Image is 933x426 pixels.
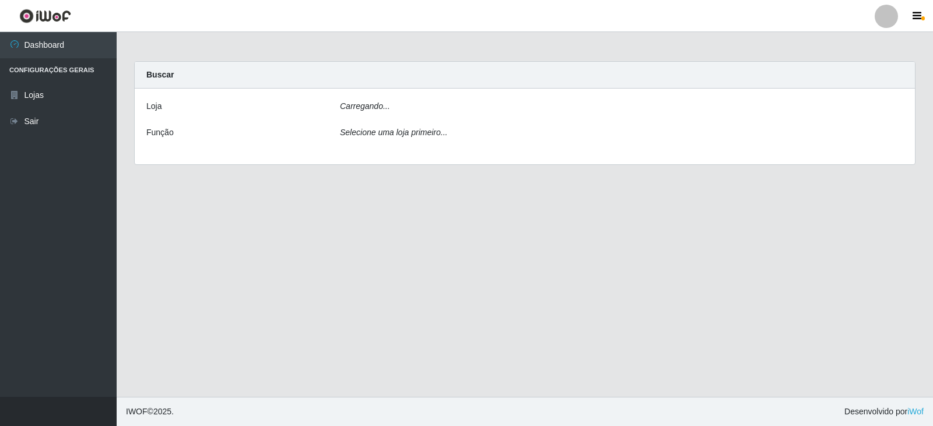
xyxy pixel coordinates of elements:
[146,126,174,139] label: Função
[907,407,924,416] a: iWof
[126,407,148,416] span: IWOF
[19,9,71,23] img: CoreUI Logo
[340,128,447,137] i: Selecione uma loja primeiro...
[146,70,174,79] strong: Buscar
[844,406,924,418] span: Desenvolvido por
[126,406,174,418] span: © 2025 .
[146,100,162,112] label: Loja
[340,101,390,111] i: Carregando...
